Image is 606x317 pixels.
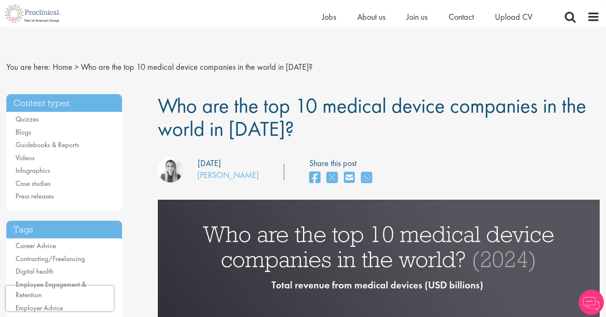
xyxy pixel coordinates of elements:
h3: Tags [6,221,122,239]
a: share on email [344,169,355,187]
div: [DATE] [198,157,221,169]
img: Chatbot [579,290,604,315]
a: Join us [407,11,428,22]
a: breadcrumb link [53,61,72,72]
a: Quizzes [16,114,39,124]
a: Blogs [16,127,31,137]
a: Jobs [322,11,336,22]
a: share on whats app [361,169,372,187]
a: Videos [16,153,35,162]
a: Guidebooks & Reports [16,140,79,149]
span: > [74,61,79,72]
a: Case studies [16,179,50,188]
h3: Content types [6,94,122,112]
a: Career Advice [16,241,56,250]
label: Share this post [309,157,376,169]
a: Upload CV [495,11,532,22]
a: Press releases [16,191,54,201]
a: [PERSON_NAME] [197,169,259,180]
a: Employer Advice [16,303,63,312]
span: Who are the top 10 medical device companies in the world in [DATE]? [81,61,313,72]
a: share on twitter [327,169,338,187]
a: Contact [449,11,474,22]
a: Contracting/Freelancing [16,254,85,263]
a: Employee Engagement & Retention [16,280,86,300]
span: Who are the top 10 medical device companies in the world in [DATE]? [158,92,586,142]
a: Infographics [16,166,50,175]
iframe: reCAPTCHA [6,286,114,311]
img: Hannah Burke [158,157,183,182]
a: Digital health [16,267,53,276]
a: share on facebook [309,169,320,187]
span: You are here: [6,61,50,72]
a: About us [357,11,385,22]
